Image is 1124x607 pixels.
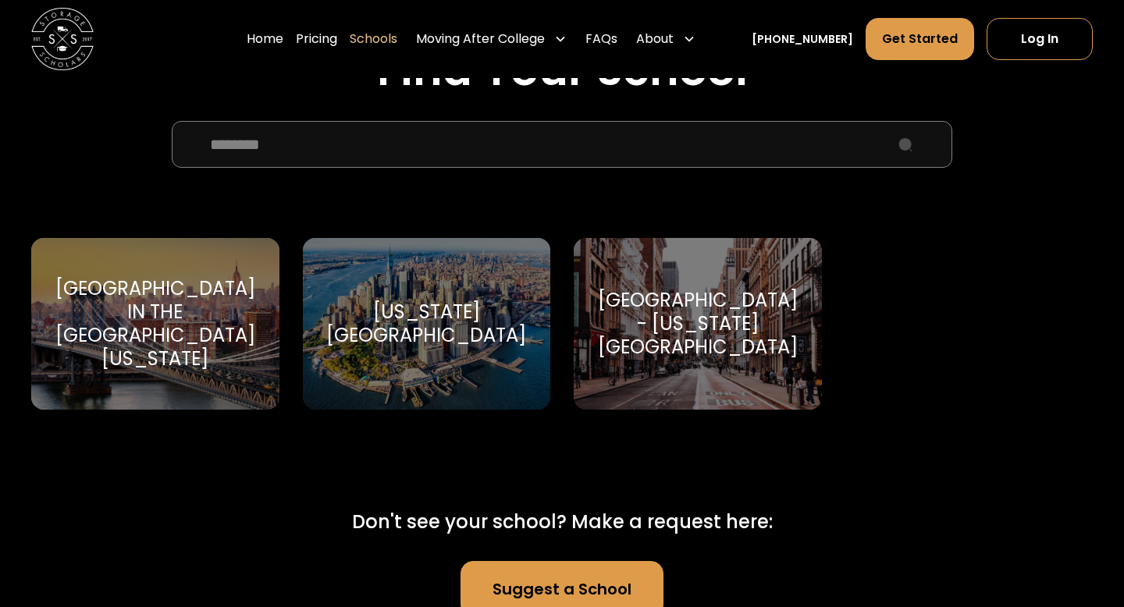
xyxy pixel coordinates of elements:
a: [PHONE_NUMBER] [752,31,853,48]
div: About [630,17,702,61]
a: Go to selected school [31,238,279,410]
a: Schools [350,17,397,61]
div: Moving After College [410,17,573,61]
a: Go to selected school [574,238,822,410]
div: [US_STATE][GEOGRAPHIC_DATA] [322,300,532,347]
form: School Select Form [31,121,1093,446]
h2: Find Your School [31,44,1093,96]
a: Get Started [866,18,974,60]
a: Log In [987,18,1093,60]
a: Go to selected school [303,238,551,410]
img: Storage Scholars main logo [31,8,94,70]
div: About [636,30,674,48]
a: FAQs [585,17,617,61]
div: Don't see your school? Make a request here: [352,508,773,536]
a: Home [247,17,283,61]
div: [GEOGRAPHIC_DATA] - [US_STATE][GEOGRAPHIC_DATA] [592,289,803,359]
div: Moving After College [416,30,545,48]
div: [GEOGRAPHIC_DATA] in the [GEOGRAPHIC_DATA][US_STATE] [50,277,261,371]
a: Pricing [296,17,337,61]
